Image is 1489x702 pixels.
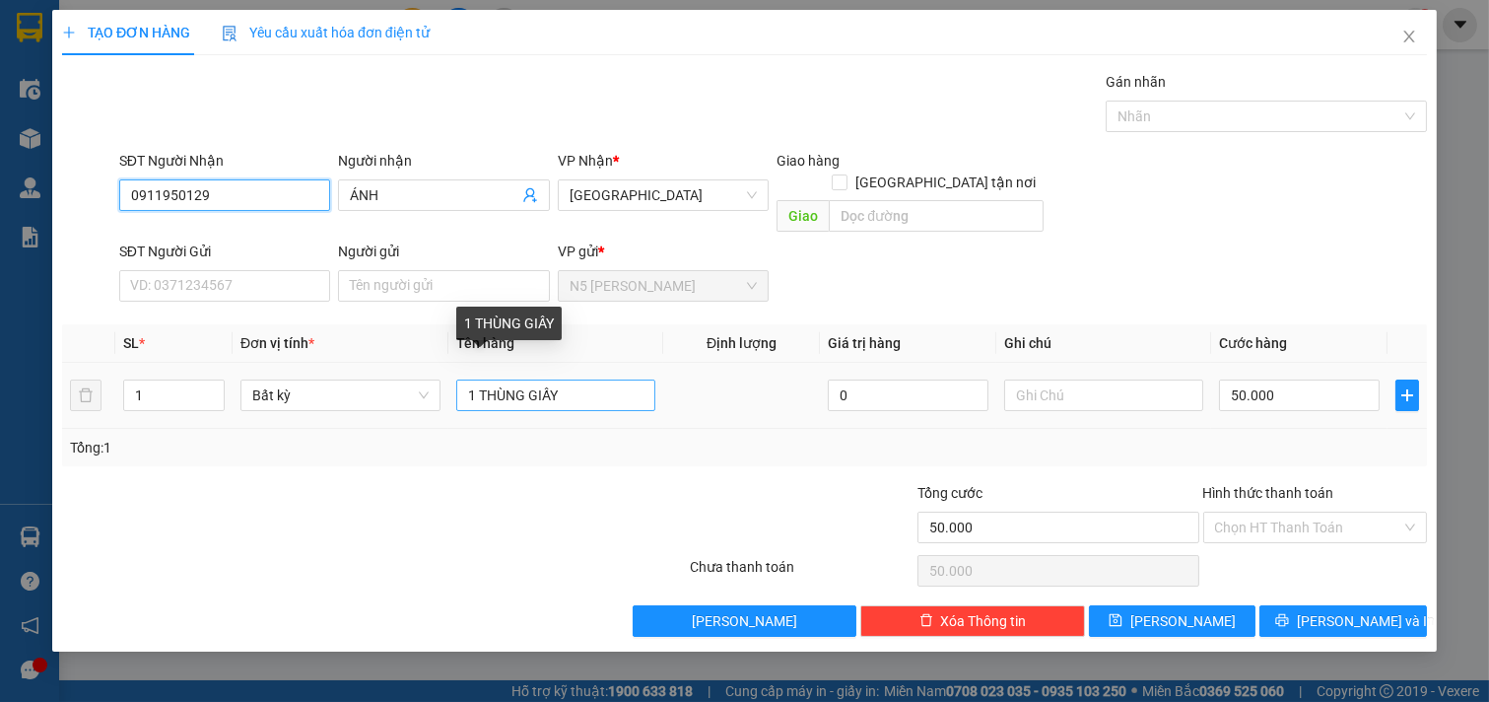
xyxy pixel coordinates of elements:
span: VP Nhận [558,153,613,169]
button: deleteXóa Thông tin [860,605,1085,637]
label: Hình thức thanh toán [1203,485,1334,501]
span: Xóa Thông tin [941,610,1027,632]
input: Ghi Chú [1004,380,1204,411]
span: Sài Gòn [570,180,758,210]
div: Tổng: 1 [70,437,575,458]
span: Yêu cầu xuất hóa đơn điện tử [222,25,430,40]
span: [GEOGRAPHIC_DATA] tận nơi [847,172,1044,193]
button: plus [1395,380,1419,411]
span: [PERSON_NAME] [1130,610,1236,632]
span: save [1109,613,1122,629]
span: plus [1396,387,1418,403]
div: 1 THÙNG GIẤY [456,307,562,340]
span: plus [62,26,76,39]
span: N5 Phan Rang [570,271,758,301]
span: delete [919,613,933,629]
button: delete [70,380,102,411]
input: 0 [828,380,988,411]
span: TẠO ĐƠN HÀNG [62,25,190,40]
div: SĐT Người Gửi [119,241,331,262]
div: Chưa thanh toán [688,556,916,591]
span: Đơn vị tính [240,335,314,351]
span: Cước hàng [1219,335,1287,351]
span: [PERSON_NAME] [692,610,797,632]
div: VP gửi [558,241,770,262]
span: close [1401,29,1417,44]
input: Dọc đường [829,200,1043,232]
span: Giá trị hàng [828,335,901,351]
span: Tổng cước [917,485,982,501]
button: save[PERSON_NAME] [1089,605,1256,637]
span: Bất kỳ [252,381,429,410]
span: Giao [777,200,829,232]
input: VD: Bàn, Ghế [456,380,656,411]
label: Gán nhãn [1106,74,1166,90]
span: [PERSON_NAME] và In [1297,610,1435,632]
button: Close [1382,10,1437,65]
span: SL [123,335,139,351]
button: printer[PERSON_NAME] và In [1259,605,1427,637]
span: printer [1275,613,1289,629]
div: SĐT Người Nhận [119,150,331,172]
span: user-add [522,187,538,203]
th: Ghi chú [996,324,1212,363]
div: Người nhận [338,150,550,172]
span: Định lượng [707,335,777,351]
div: Người gửi [338,241,550,262]
button: [PERSON_NAME] [633,605,857,637]
span: Giao hàng [777,153,840,169]
img: icon [222,26,237,41]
